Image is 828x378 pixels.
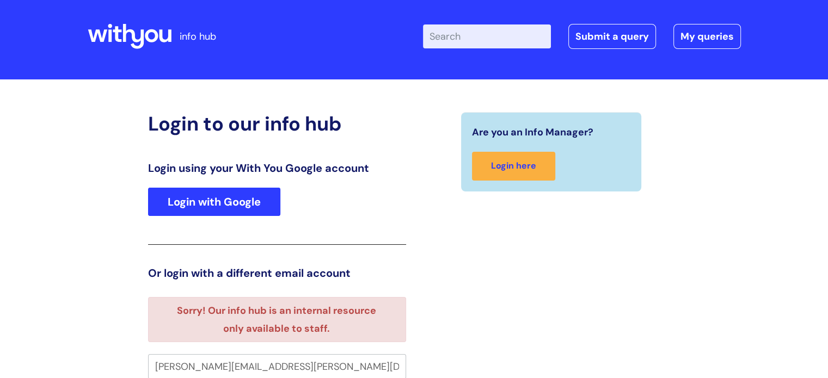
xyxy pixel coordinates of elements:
input: Search [423,24,551,48]
a: Login here [472,152,555,181]
a: Submit a query [568,24,656,49]
li: Sorry! Our info hub is an internal resource only available to staff. [167,302,387,337]
span: Are you an Info Manager? [472,123,593,141]
h2: Login to our info hub [148,112,406,135]
a: My queries [673,24,741,49]
h3: Or login with a different email account [148,267,406,280]
p: info hub [180,28,216,45]
a: Login with Google [148,188,280,216]
h3: Login using your With You Google account [148,162,406,175]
